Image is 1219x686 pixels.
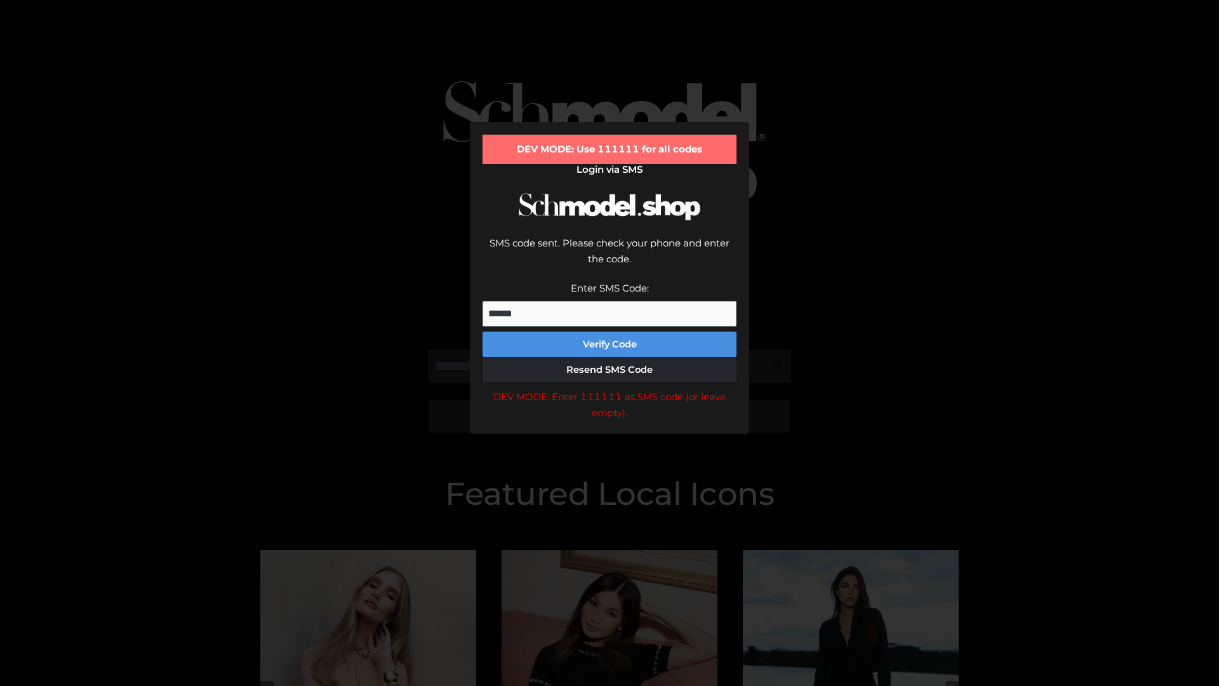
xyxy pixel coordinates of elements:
div: SMS code sent. Please check your phone and enter the code. [483,235,736,280]
div: DEV MODE: Enter 111111 as SMS code (or leave empty). [483,389,736,421]
h2: Login via SMS [483,164,736,175]
div: DEV MODE: Use 111111 for all codes [483,135,736,164]
img: Schmodel Logo [514,182,705,232]
button: Resend SMS Code [483,357,736,382]
label: Enter SMS Code: [571,282,649,294]
button: Verify Code [483,332,736,357]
